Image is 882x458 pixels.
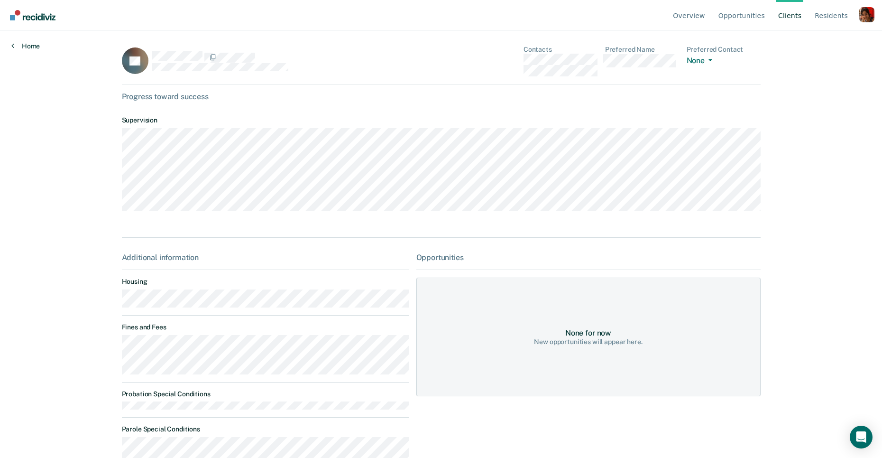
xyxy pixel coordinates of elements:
dt: Probation Special Conditions [122,390,409,398]
img: Recidiviz [10,10,55,20]
dt: Preferred Name [605,46,679,54]
dt: Supervision [122,116,761,124]
dt: Parole Special Conditions [122,425,409,433]
dt: Preferred Contact [687,46,761,54]
dt: Contacts [524,46,597,54]
div: Additional information [122,253,409,262]
dt: Fines and Fees [122,323,409,331]
div: Opportunities [416,253,761,262]
div: Progress toward success [122,92,761,101]
div: Open Intercom Messenger [850,426,873,449]
a: Home [11,42,40,50]
dt: Housing [122,278,409,286]
button: Profile dropdown button [859,7,874,22]
button: None [687,56,716,67]
div: None for now [565,328,611,337]
div: New opportunities will appear here. [534,338,642,346]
